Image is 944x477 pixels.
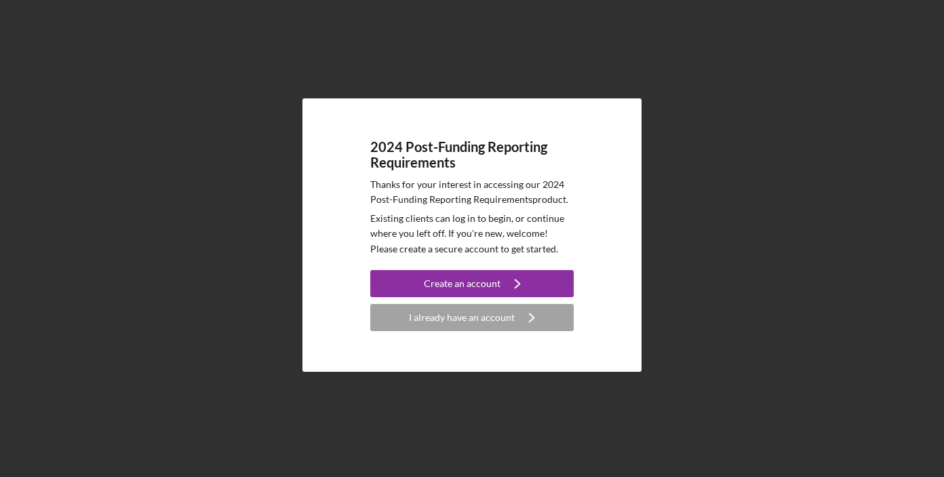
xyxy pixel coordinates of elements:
[424,270,500,297] div: Create an account
[409,304,515,331] div: I already have an account
[370,270,574,297] button: Create an account
[370,177,574,208] p: Thanks for your interest in accessing our 2024 Post-Funding Reporting Requirements product.
[370,211,574,256] p: Existing clients can log in to begin, or continue where you left off. If you're new, welcome! Ple...
[370,270,574,301] a: Create an account
[370,139,574,170] h4: 2024 Post-Funding Reporting Requirements
[370,304,574,331] button: I already have an account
